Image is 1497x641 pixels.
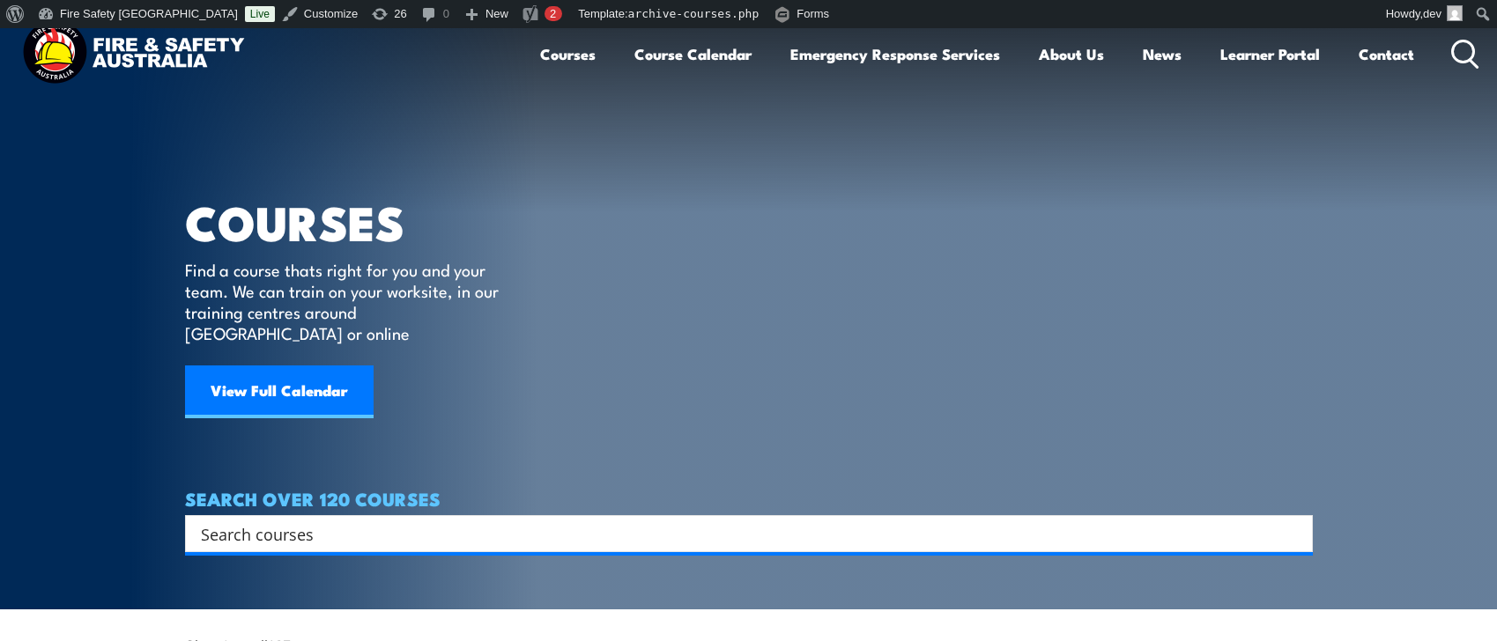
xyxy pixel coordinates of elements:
a: Learner Portal [1220,31,1320,77]
a: Course Calendar [634,31,752,77]
a: News [1143,31,1182,77]
a: View Full Calendar [185,365,374,418]
span: dev [1423,7,1441,20]
input: Search input [201,520,1274,547]
a: Courses [540,31,596,77]
a: About Us [1039,31,1104,77]
span: 2 [550,7,556,20]
button: Search magnifier button [1282,521,1307,546]
p: Find a course thats right for you and your team. We can train on your worksite, in our training c... [185,259,507,343]
form: Search form [204,521,1278,546]
h4: SEARCH OVER 120 COURSES [185,489,1313,508]
a: Contact [1359,31,1414,77]
h1: COURSES [185,201,524,242]
a: Live [245,6,275,22]
span: archive-courses.php [628,7,760,20]
a: Emergency Response Services [790,31,1000,77]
